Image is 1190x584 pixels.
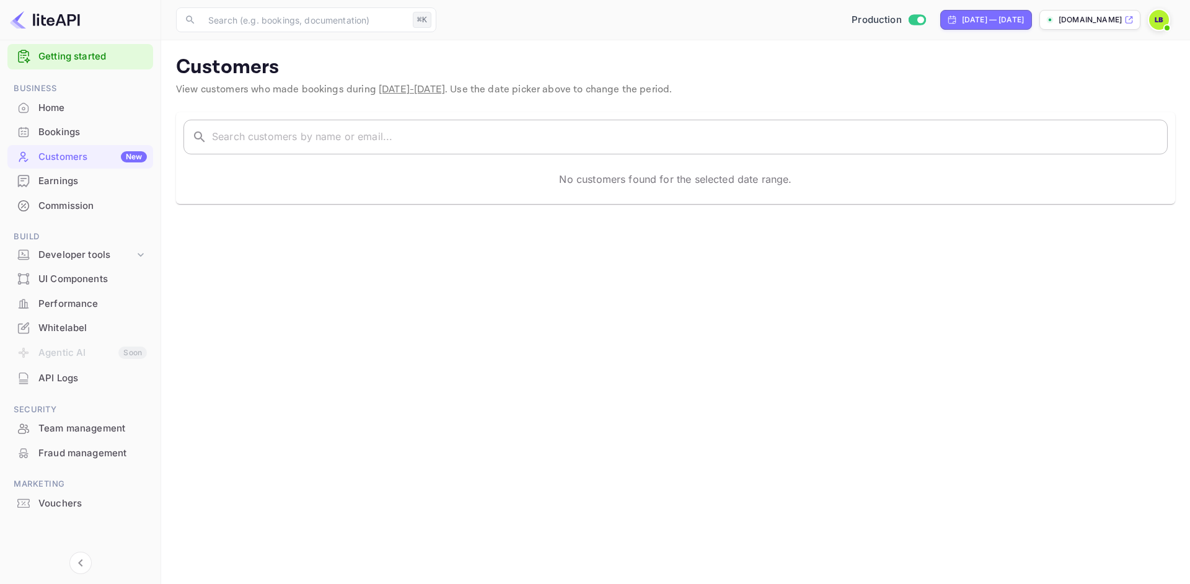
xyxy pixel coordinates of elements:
[7,366,153,391] div: API Logs
[7,194,153,218] div: Commission
[38,50,147,64] a: Getting started
[7,169,153,192] a: Earnings
[7,292,153,315] a: Performance
[38,422,147,436] div: Team management
[7,194,153,217] a: Commission
[7,477,153,491] span: Marketing
[7,120,153,143] a: Bookings
[7,417,153,441] div: Team management
[38,150,147,164] div: Customers
[852,13,902,27] span: Production
[176,55,1175,80] p: Customers
[121,151,147,162] div: New
[7,403,153,417] span: Security
[7,96,153,119] a: Home
[559,172,791,187] p: No customers found for the selected date range.
[379,83,445,96] span: [DATE] - [DATE]
[7,244,153,266] div: Developer tools
[7,366,153,389] a: API Logs
[7,267,153,290] a: UI Components
[7,316,153,340] div: Whitelabel
[38,297,147,311] div: Performance
[847,13,930,27] div: Switch to Sandbox mode
[38,174,147,188] div: Earnings
[7,492,153,515] a: Vouchers
[7,82,153,95] span: Business
[7,120,153,144] div: Bookings
[38,199,147,213] div: Commission
[38,125,147,139] div: Bookings
[7,441,153,464] a: Fraud management
[38,371,147,386] div: API Logs
[176,83,672,96] span: View customers who made bookings during . Use the date picker above to change the period.
[38,248,134,262] div: Developer tools
[7,145,153,168] a: CustomersNew
[212,120,1168,154] input: Search customers by name or email...
[10,10,80,30] img: LiteAPI logo
[7,292,153,316] div: Performance
[1059,14,1122,25] p: [DOMAIN_NAME]
[7,44,153,69] div: Getting started
[38,272,147,286] div: UI Components
[69,552,92,574] button: Collapse navigation
[7,492,153,516] div: Vouchers
[201,7,408,32] input: Search (e.g. bookings, documentation)
[38,321,147,335] div: Whitelabel
[7,267,153,291] div: UI Components
[7,417,153,440] a: Team management
[7,316,153,339] a: Whitelabel
[7,441,153,466] div: Fraud management
[38,446,147,461] div: Fraud management
[413,12,431,28] div: ⌘K
[7,96,153,120] div: Home
[962,14,1024,25] div: [DATE] — [DATE]
[7,230,153,244] span: Build
[38,101,147,115] div: Home
[1149,10,1169,30] img: Lipi Begum
[7,169,153,193] div: Earnings
[940,10,1032,30] div: Click to change the date range period
[38,497,147,511] div: Vouchers
[7,145,153,169] div: CustomersNew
